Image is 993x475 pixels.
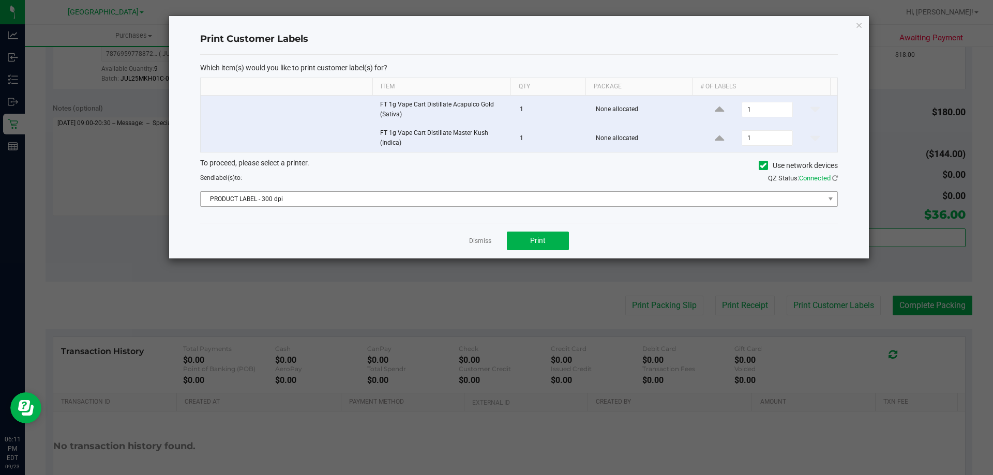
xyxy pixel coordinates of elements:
td: FT 1g Vape Cart Distillate Master Kush (Indica) [374,124,514,152]
td: None allocated [590,96,698,124]
span: Send to: [200,174,242,181]
td: None allocated [590,124,698,152]
iframe: Resource center [10,392,41,423]
th: Item [372,78,510,96]
label: Use network devices [759,160,838,171]
div: To proceed, please select a printer. [192,158,846,173]
span: Print [530,236,546,244]
th: Package [585,78,692,96]
td: 1 [514,96,590,124]
p: Which item(s) would you like to print customer label(s) for? [200,63,838,72]
td: 1 [514,124,590,152]
th: # of labels [692,78,830,96]
h4: Print Customer Labels [200,33,838,46]
td: FT 1g Vape Cart Distillate Acapulco Gold (Sativa) [374,96,514,124]
a: Dismiss [469,237,491,246]
span: QZ Status: [768,174,838,182]
th: Qty [510,78,585,96]
button: Print [507,232,569,250]
span: Connected [799,174,831,182]
span: PRODUCT LABEL - 300 dpi [201,192,824,206]
span: label(s) [214,174,235,181]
